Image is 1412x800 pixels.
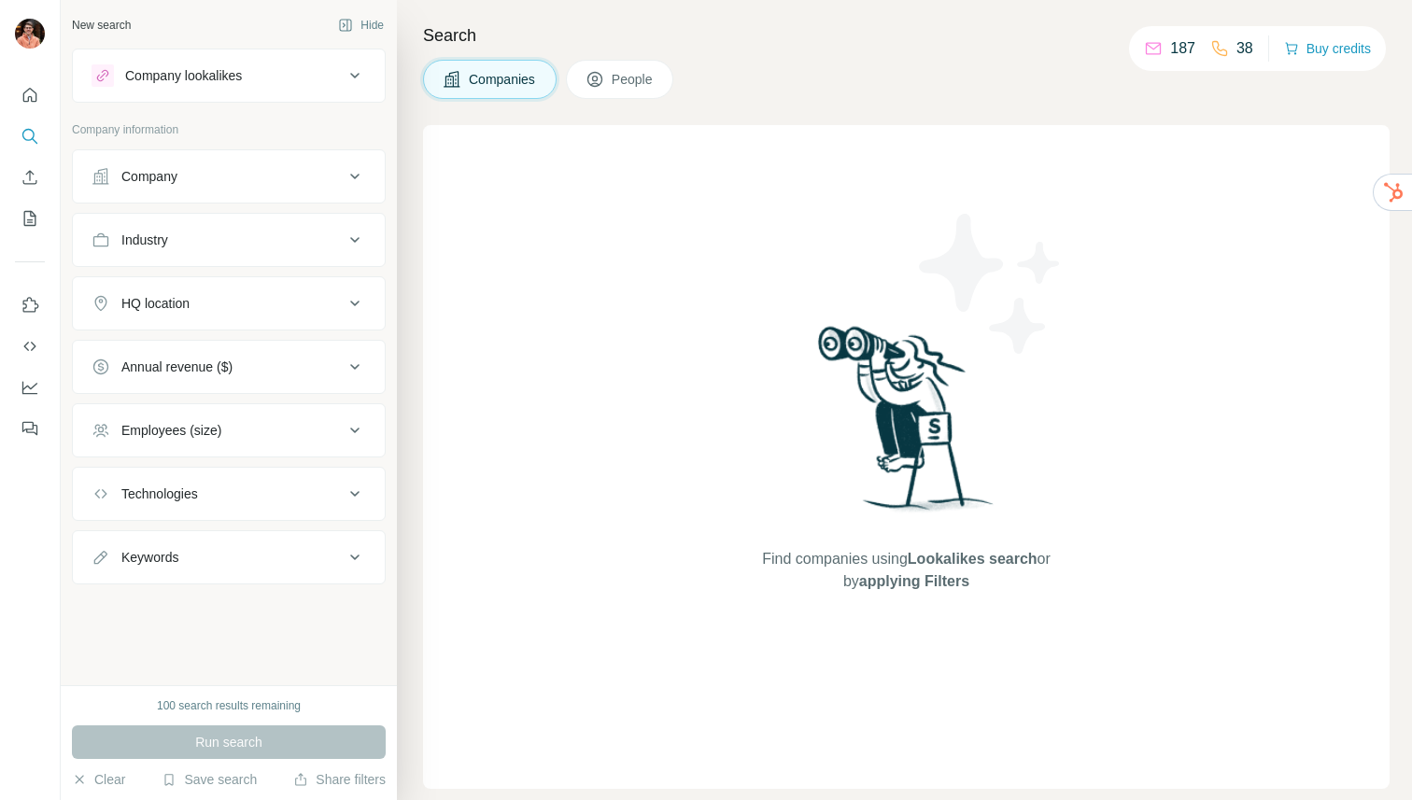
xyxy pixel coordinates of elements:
span: Find companies using or by [756,548,1055,593]
button: Dashboard [15,371,45,404]
button: Save search [162,770,257,789]
span: People [612,70,655,89]
button: Keywords [73,535,385,580]
button: Buy credits [1284,35,1371,62]
h4: Search [423,22,1390,49]
button: Industry [73,218,385,262]
div: Employees (size) [121,421,221,440]
button: Feedback [15,412,45,445]
button: Search [15,119,45,153]
div: New search [72,17,131,34]
button: Quick start [15,78,45,112]
button: Enrich CSV [15,161,45,194]
div: Industry [121,231,168,249]
button: Clear [72,770,125,789]
button: HQ location [73,281,385,326]
div: Annual revenue ($) [121,358,233,376]
span: Companies [469,70,537,89]
button: Hide [325,11,397,39]
div: 100 search results remaining [157,697,301,714]
div: Keywords [121,548,178,567]
button: Technologies [73,471,385,516]
p: Company information [72,121,386,138]
button: Use Surfe API [15,330,45,363]
img: Surfe Illustration - Woman searching with binoculars [810,321,1004,529]
button: Annual revenue ($) [73,344,385,389]
div: Company [121,167,177,186]
div: HQ location [121,294,190,313]
button: Company [73,154,385,199]
span: applying Filters [859,573,969,589]
div: Company lookalikes [125,66,242,85]
div: Technologies [121,484,198,503]
button: Share filters [293,770,386,789]
img: Avatar [15,19,45,49]
span: Lookalikes search [908,551,1038,567]
button: My lists [15,202,45,235]
p: 38 [1236,37,1253,60]
button: Employees (size) [73,408,385,453]
button: Use Surfe on LinkedIn [15,288,45,322]
img: Surfe Illustration - Stars [907,200,1075,368]
p: 187 [1170,37,1195,60]
button: Company lookalikes [73,53,385,98]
